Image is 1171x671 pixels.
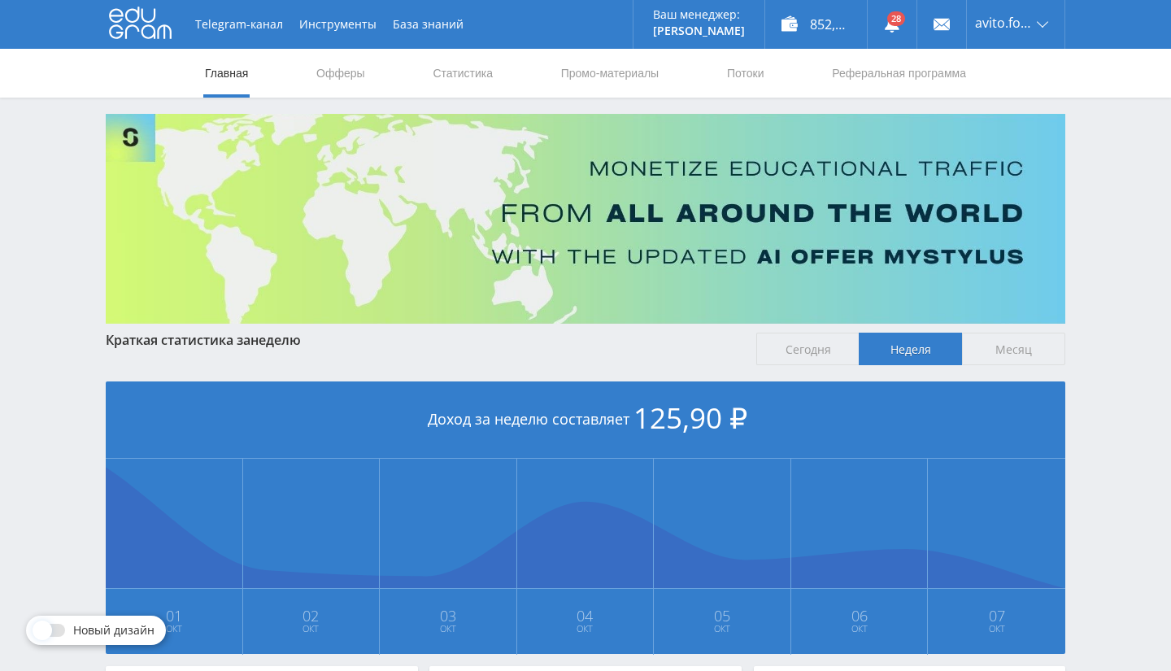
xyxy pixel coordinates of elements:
span: avito.formulatraffica26 [975,16,1032,29]
span: Неделя [859,333,962,365]
span: Окт [244,622,379,635]
span: Окт [381,622,516,635]
span: 06 [792,609,927,622]
a: Главная [203,49,250,98]
span: Окт [792,622,927,635]
span: неделю [250,331,301,349]
span: Новый дизайн [73,624,155,637]
span: 04 [518,609,653,622]
a: Потоки [725,49,766,98]
div: Краткая статистика за [106,333,740,347]
span: 02 [244,609,379,622]
span: 07 [929,609,1064,622]
div: Доход за неделю составляет [106,381,1065,459]
span: 03 [381,609,516,622]
a: Реферальная программа [830,49,968,98]
span: Окт [107,622,242,635]
a: Промо-материалы [559,49,660,98]
p: [PERSON_NAME] [653,24,745,37]
span: Сегодня [756,333,860,365]
img: Banner [106,114,1065,324]
span: 05 [655,609,790,622]
span: Окт [655,622,790,635]
a: Статистика [431,49,494,98]
span: 01 [107,609,242,622]
span: 125,90 ₽ [633,399,747,437]
span: Окт [929,622,1064,635]
span: Окт [518,622,653,635]
span: Месяц [962,333,1065,365]
a: Офферы [315,49,367,98]
p: Ваш менеджер: [653,8,745,21]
